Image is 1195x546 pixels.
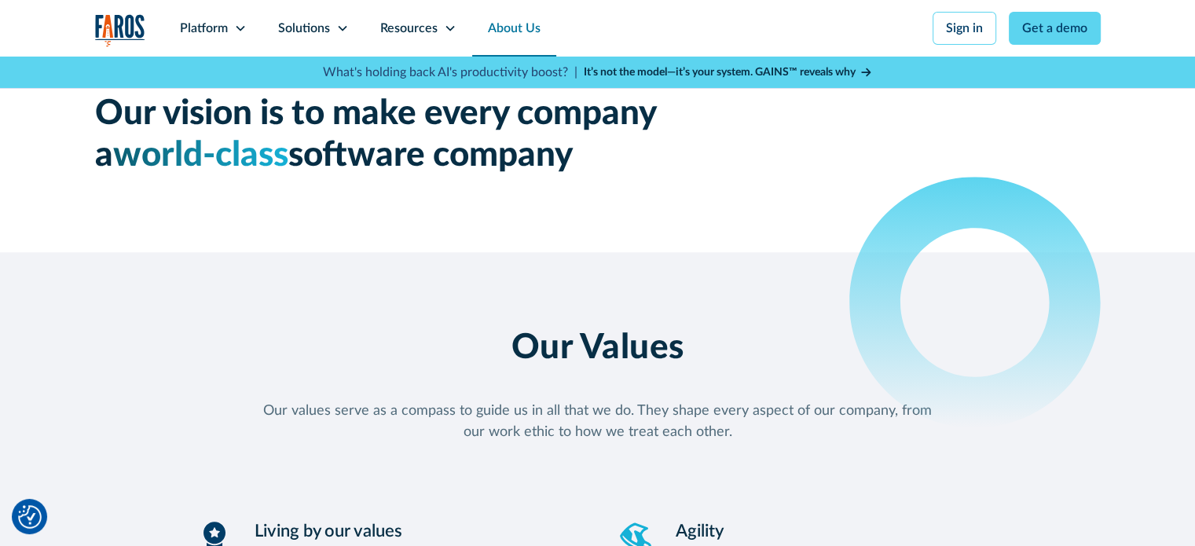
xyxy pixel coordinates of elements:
[95,14,145,46] a: home
[18,505,42,529] button: Cookie Settings
[676,519,1000,544] h3: Agility
[18,505,42,529] img: Revisit consent button
[584,64,873,81] a: It’s not the model—it’s your system. GAINS™ reveals why
[95,14,145,46] img: Logo of the analytics and reporting company Faros.
[255,519,579,544] h3: Living by our values
[380,19,438,38] div: Resources
[584,67,856,78] strong: It’s not the model—it’s your system. GAINS™ reveals why
[252,401,944,443] div: Our values serve as a compass to guide us in all that we do. They shape every aspect of our compa...
[933,12,996,45] a: Sign in
[511,328,684,369] h2: Our Values
[323,63,577,82] p: What's holding back AI's productivity boost? |
[113,138,288,173] span: world-class
[95,93,849,177] div: Our vision is to make every company a software company
[278,19,330,38] div: Solutions
[180,19,228,38] div: Platform
[1009,12,1101,45] a: Get a demo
